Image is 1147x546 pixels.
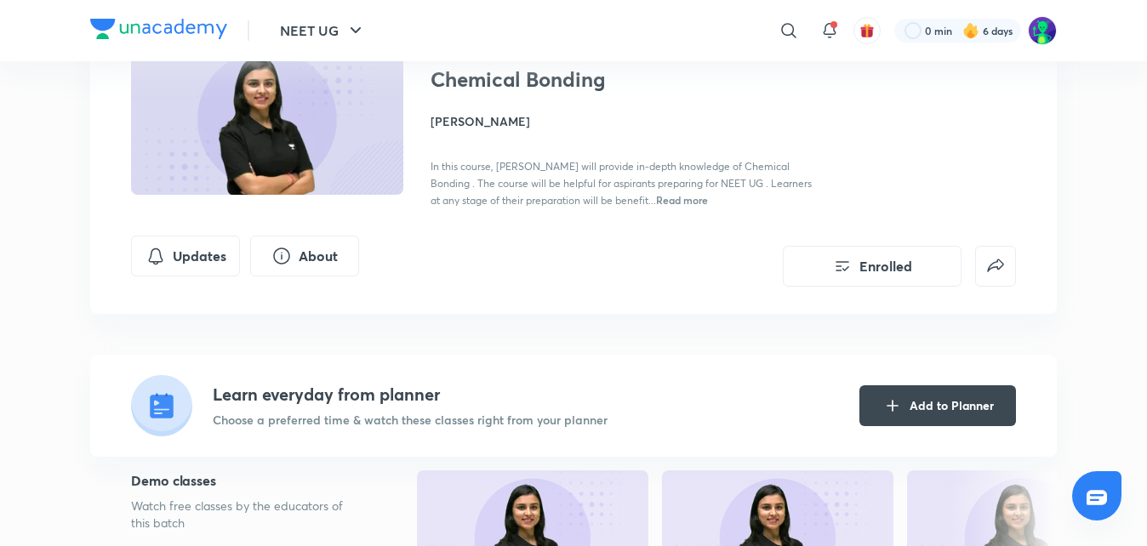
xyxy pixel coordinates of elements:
[431,160,812,207] span: In this course, [PERSON_NAME] will provide in-depth knowledge of Chemical Bonding . The course wi...
[131,498,362,532] p: Watch free classes by the educators of this batch
[213,382,608,407] h4: Learn everyday from planner
[213,411,608,429] p: Choose a preferred time & watch these classes right from your planner
[962,22,979,39] img: streak
[1028,16,1057,45] img: Kaushiki Srivastava
[90,19,227,43] a: Company Logo
[975,246,1016,287] button: false
[250,236,359,276] button: About
[431,112,812,130] h4: [PERSON_NAME]
[859,385,1016,426] button: Add to Planner
[128,40,406,196] img: Thumbnail
[90,19,227,39] img: Company Logo
[859,23,875,38] img: avatar
[131,236,240,276] button: Updates
[656,193,708,207] span: Read more
[131,470,362,491] h5: Demo classes
[783,246,962,287] button: Enrolled
[853,17,881,44] button: avatar
[270,14,376,48] button: NEET UG
[431,67,709,92] h1: Chemical Bonding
